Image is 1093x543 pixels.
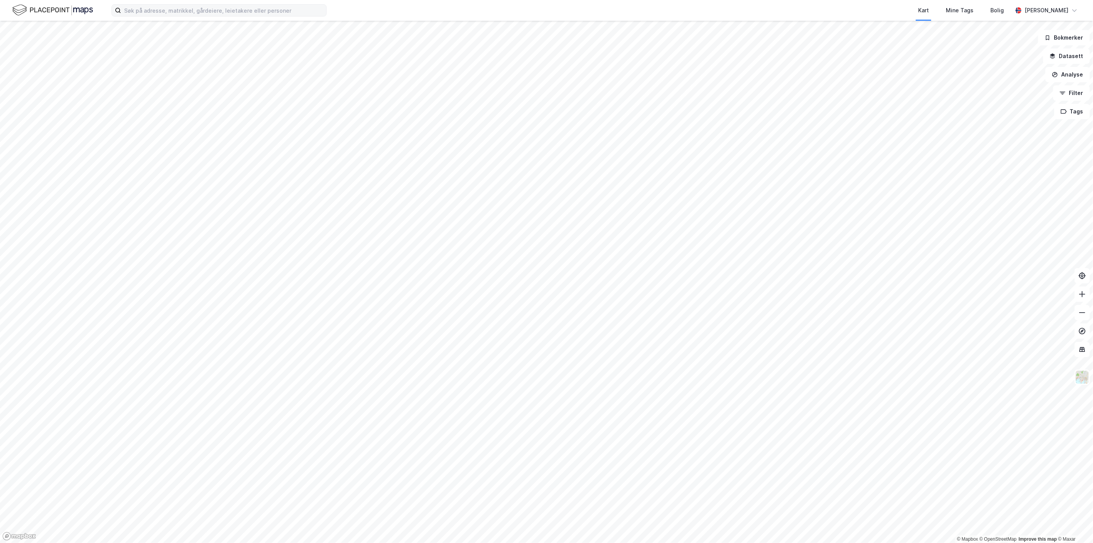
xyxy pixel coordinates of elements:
[980,536,1017,542] a: OpenStreetMap
[946,6,973,15] div: Mine Tags
[1043,48,1090,64] button: Datasett
[1053,85,1090,101] button: Filter
[1038,30,1090,45] button: Bokmerker
[918,6,929,15] div: Kart
[2,532,36,541] a: Mapbox homepage
[1055,506,1093,543] iframe: Chat Widget
[990,6,1004,15] div: Bolig
[121,5,326,16] input: Søk på adresse, matrikkel, gårdeiere, leietakere eller personer
[1075,370,1090,385] img: Z
[1054,104,1090,119] button: Tags
[957,536,978,542] a: Mapbox
[12,3,93,17] img: logo.f888ab2527a4732fd821a326f86c7f29.svg
[1025,6,1068,15] div: [PERSON_NAME]
[1045,67,1090,82] button: Analyse
[1019,536,1057,542] a: Improve this map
